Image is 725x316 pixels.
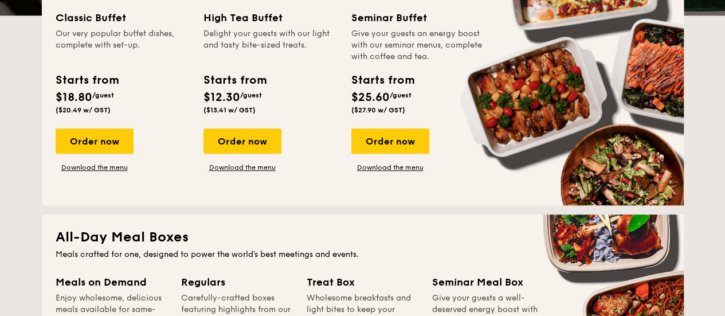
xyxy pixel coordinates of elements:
div: Seminar Buffet [351,10,485,26]
div: Meals crafted for one, designed to power the world's best meetings and events. [56,249,670,260]
span: /guest [92,91,114,99]
h2: All-Day Meal Boxes [56,228,670,247]
div: Seminar Meal Box [432,274,544,290]
a: Download the menu [203,163,281,172]
div: Starts from [203,72,266,89]
span: $18.80 [56,91,92,104]
div: Order now [203,128,281,154]
div: Starts from [56,72,118,89]
a: Download the menu [351,163,429,172]
span: ($27.90 w/ GST) [351,106,405,114]
div: Treat Box [307,274,418,290]
div: Regulars [181,274,293,290]
div: Give your guests an energy boost with our seminar menus, complete with coffee and tea. [351,28,485,63]
span: $12.30 [203,91,240,104]
div: Starts from [351,72,414,89]
span: /guest [240,91,262,99]
span: /guest [390,91,412,99]
div: Order now [351,128,429,154]
div: High Tea Buffet [203,10,338,26]
a: Download the menu [56,163,134,172]
div: Our very popular buffet dishes, complete with set-up. [56,28,190,63]
div: Meals on Demand [56,274,167,290]
div: Order now [56,128,134,154]
span: ($13.41 w/ GST) [203,106,256,114]
span: ($20.49 w/ GST) [56,106,111,114]
span: $25.60 [351,91,390,104]
div: Delight your guests with our light and tasty bite-sized treats. [203,28,338,63]
div: Classic Buffet [56,10,190,26]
